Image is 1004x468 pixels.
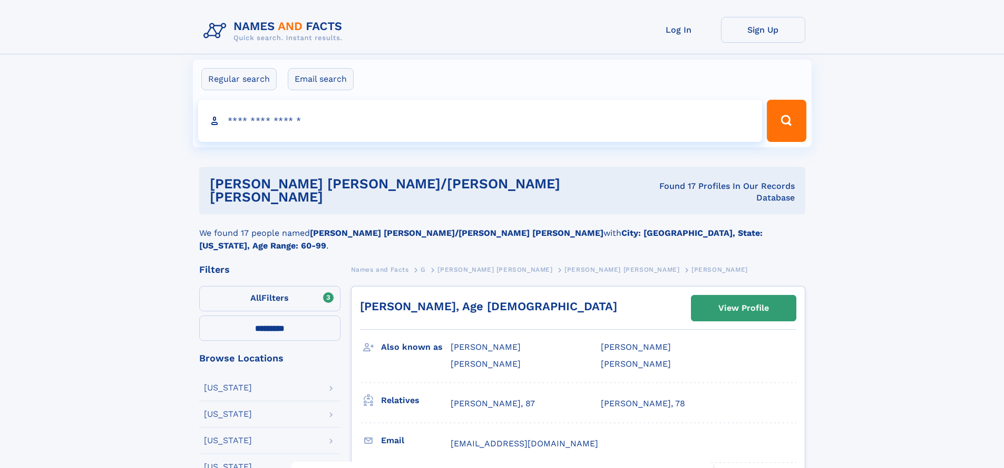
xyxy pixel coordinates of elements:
[351,263,409,276] a: Names and Facts
[691,266,748,273] span: [PERSON_NAME]
[204,410,252,418] div: [US_STATE]
[250,293,261,303] span: All
[210,177,635,204] h1: [PERSON_NAME] [PERSON_NAME]/[PERSON_NAME] [PERSON_NAME]
[204,436,252,445] div: [US_STATE]
[360,300,617,313] a: [PERSON_NAME], Age [DEMOGRAPHIC_DATA]
[451,398,535,409] a: [PERSON_NAME], 87
[437,263,552,276] a: [PERSON_NAME] [PERSON_NAME]
[199,265,340,274] div: Filters
[381,432,451,450] h3: Email
[564,263,679,276] a: [PERSON_NAME] [PERSON_NAME]
[637,17,721,43] a: Log In
[201,68,277,90] label: Regular search
[634,180,794,204] div: Found 17 Profiles In Our Records Database
[437,266,552,273] span: [PERSON_NAME] [PERSON_NAME]
[451,359,521,369] span: [PERSON_NAME]
[381,338,451,356] h3: Also known as
[601,398,685,409] a: [PERSON_NAME], 78
[288,68,354,90] label: Email search
[421,266,426,273] span: G
[199,354,340,363] div: Browse Locations
[601,359,671,369] span: [PERSON_NAME]
[199,228,763,251] b: City: [GEOGRAPHIC_DATA], State: [US_STATE], Age Range: 60-99
[204,384,252,392] div: [US_STATE]
[691,295,796,321] a: View Profile
[421,263,426,276] a: G
[564,266,679,273] span: [PERSON_NAME] [PERSON_NAME]
[199,214,805,252] div: We found 17 people named with .
[718,296,769,320] div: View Profile
[601,342,671,352] span: [PERSON_NAME]
[199,286,340,311] label: Filters
[721,17,805,43] a: Sign Up
[767,100,806,142] button: Search Button
[451,438,598,448] span: [EMAIL_ADDRESS][DOMAIN_NAME]
[199,17,351,45] img: Logo Names and Facts
[198,100,763,142] input: search input
[451,342,521,352] span: [PERSON_NAME]
[381,391,451,409] h3: Relatives
[310,228,603,238] b: [PERSON_NAME] [PERSON_NAME]/[PERSON_NAME] [PERSON_NAME]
